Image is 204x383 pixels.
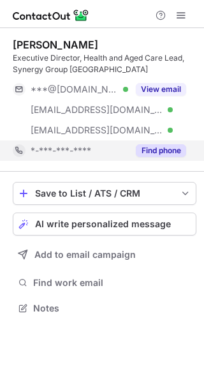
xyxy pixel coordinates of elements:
span: [EMAIL_ADDRESS][DOMAIN_NAME] [31,124,163,136]
span: Notes [33,303,191,314]
span: Add to email campaign [34,250,136,260]
span: AI write personalized message [35,219,171,229]
button: save-profile-one-click [13,182,196,205]
span: Find work email [33,277,191,289]
button: Reveal Button [136,83,186,96]
img: ContactOut v5.3.10 [13,8,89,23]
div: [PERSON_NAME] [13,38,98,51]
button: AI write personalized message [13,213,196,236]
div: Save to List / ATS / CRM [35,188,174,199]
button: Notes [13,299,196,317]
div: Executive Director, Health and Aged Care Lead, Synergy Group [GEOGRAPHIC_DATA] [13,52,196,75]
button: Add to email campaign [13,243,196,266]
span: [EMAIL_ADDRESS][DOMAIN_NAME] [31,104,163,116]
span: ***@[DOMAIN_NAME] [31,84,119,95]
button: Find work email [13,274,196,292]
button: Reveal Button [136,144,186,157]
